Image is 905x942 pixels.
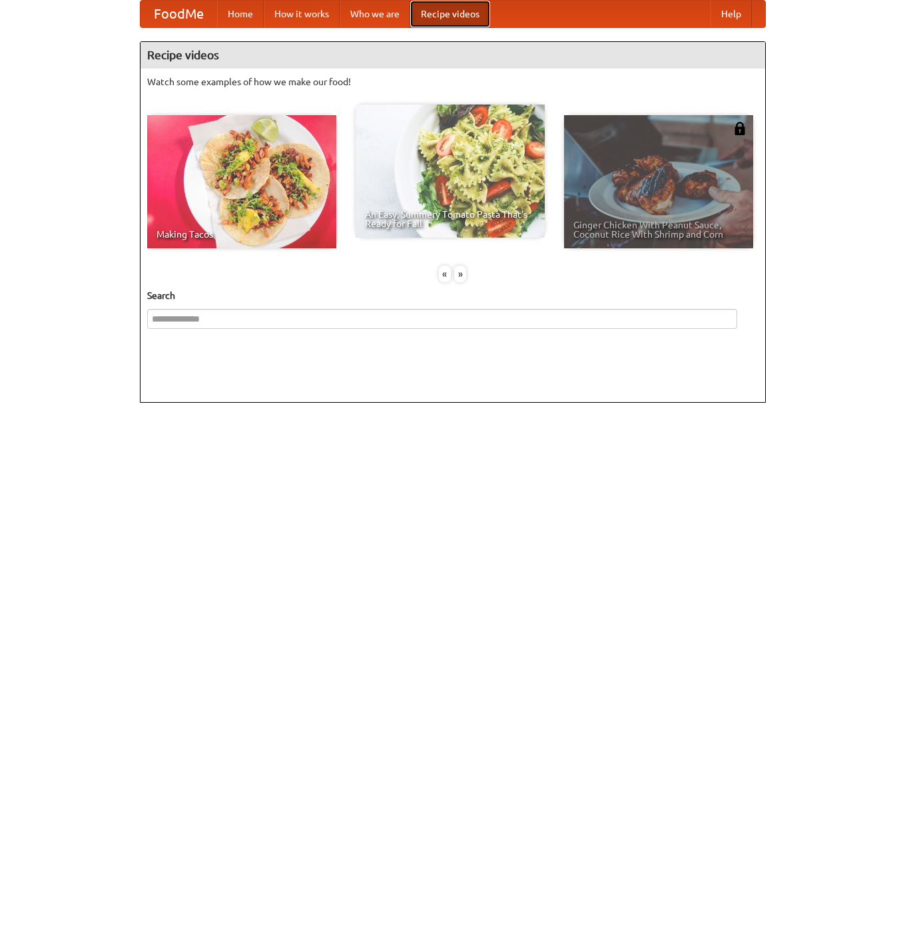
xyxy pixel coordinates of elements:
h4: Recipe videos [141,42,765,69]
h5: Search [147,289,758,302]
a: FoodMe [141,1,217,27]
div: » [454,266,466,282]
p: Watch some examples of how we make our food! [147,75,758,89]
div: « [439,266,451,282]
img: 483408.png [733,122,747,135]
span: An Easy, Summery Tomato Pasta That's Ready for Fall [365,210,535,228]
a: Making Tacos [147,115,336,248]
a: How it works [264,1,340,27]
a: Home [217,1,264,27]
a: An Easy, Summery Tomato Pasta That's Ready for Fall [356,105,545,238]
span: Making Tacos [156,230,327,239]
a: Recipe videos [410,1,490,27]
a: Help [711,1,752,27]
a: Who we are [340,1,410,27]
